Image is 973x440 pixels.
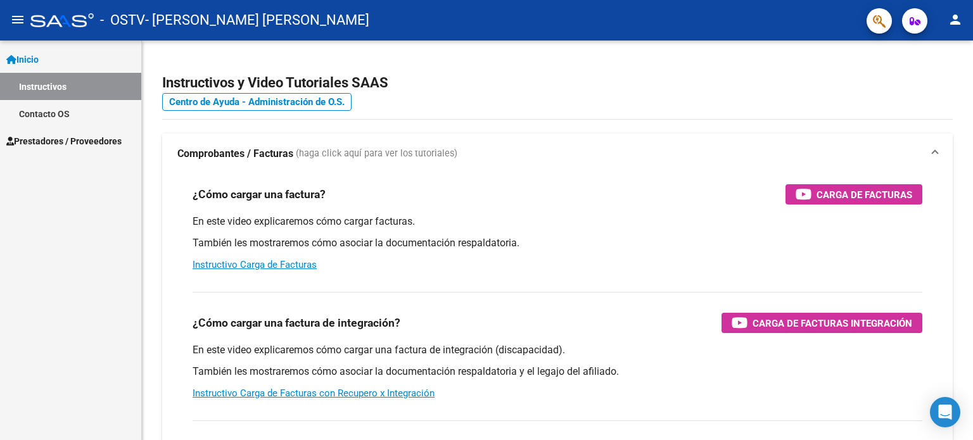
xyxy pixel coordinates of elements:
mat-icon: person [948,12,963,27]
button: Carga de Facturas [785,184,922,204]
a: Instructivo Carga de Facturas con Recupero x Integración [193,387,435,399]
span: Carga de Facturas Integración [753,315,912,331]
strong: Comprobantes / Facturas [177,147,293,161]
button: Carga de Facturas Integración [722,313,922,333]
span: Inicio [6,53,39,66]
span: (haga click aquí para ver los tutoriales) [296,147,457,161]
span: - [PERSON_NAME] [PERSON_NAME] [145,6,369,34]
p: También les mostraremos cómo asociar la documentación respaldatoria y el legajo del afiliado. [193,365,922,379]
p: En este video explicaremos cómo cargar una factura de integración (discapacidad). [193,343,922,357]
mat-icon: menu [10,12,25,27]
span: Prestadores / Proveedores [6,134,122,148]
span: Carga de Facturas [817,187,912,203]
p: También les mostraremos cómo asociar la documentación respaldatoria. [193,236,922,250]
p: En este video explicaremos cómo cargar facturas. [193,215,922,229]
mat-expansion-panel-header: Comprobantes / Facturas (haga click aquí para ver los tutoriales) [162,134,953,174]
a: Instructivo Carga de Facturas [193,259,317,270]
span: - OSTV [100,6,145,34]
h2: Instructivos y Video Tutoriales SAAS [162,71,953,95]
div: Open Intercom Messenger [930,397,960,427]
a: Centro de Ayuda - Administración de O.S. [162,93,352,111]
h3: ¿Cómo cargar una factura? [193,185,326,203]
h3: ¿Cómo cargar una factura de integración? [193,314,400,332]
